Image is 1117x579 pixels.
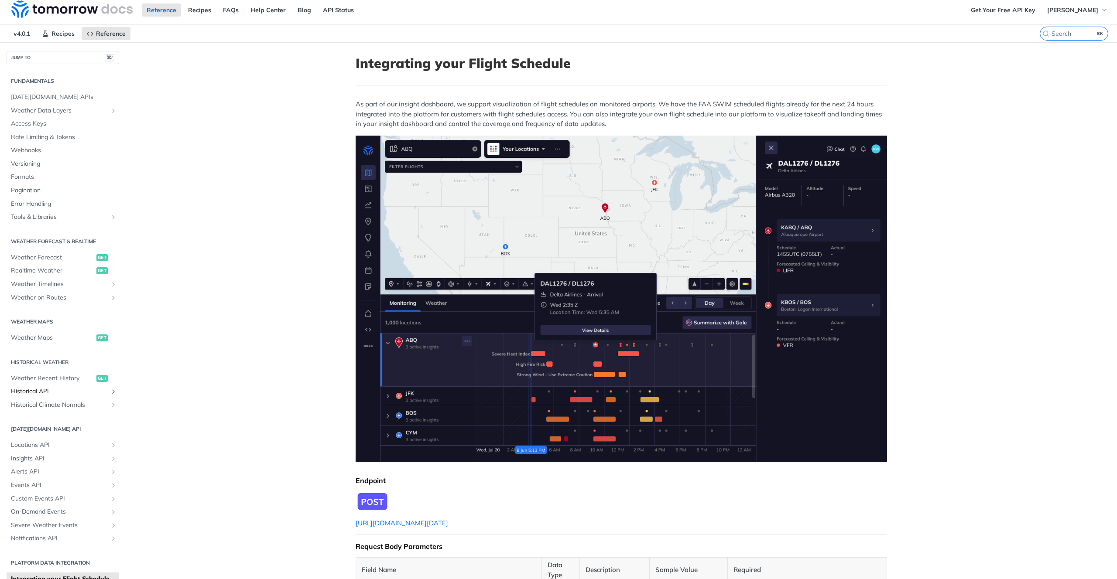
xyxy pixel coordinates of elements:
[11,374,94,383] span: Weather Recent History
[548,561,562,579] strong: Data Type
[11,507,108,516] span: On-Demand Events
[11,93,117,102] span: [DATE][DOMAIN_NAME] APIs
[11,173,117,181] span: Formats
[110,442,117,449] button: Show subpages for Locations API
[7,278,119,291] a: Weather TimelinesShow subpages for Weather Timelines
[7,439,119,452] a: Locations APIShow subpages for Locations API
[11,253,94,262] span: Weather Forecast
[7,131,119,144] a: Rate Limiting & Tokens
[7,238,119,245] h2: Weather Forecast & realtime
[733,565,761,574] strong: Required
[318,3,359,17] a: API Status
[362,565,396,574] strong: Field Name
[11,534,108,543] span: Notifications API
[110,522,117,529] button: Show subpages for Severe Weather Events
[11,467,108,476] span: Alerts API
[11,146,117,155] span: Webhooks
[7,291,119,304] a: Weather on RoutesShow subpages for Weather on Routes
[7,385,119,398] a: Historical APIShow subpages for Historical API
[110,214,117,221] button: Show subpages for Tools & Libraries
[96,267,108,274] span: get
[37,27,79,40] a: Recipes
[7,91,119,104] a: [DATE][DOMAIN_NAME] APIs
[7,492,119,505] a: Custom Events APIShow subpages for Custom Events API
[11,119,117,128] span: Access Keys
[110,482,117,489] button: Show subpages for Events API
[7,532,119,545] a: Notifications APIShow subpages for Notifications API
[110,495,117,502] button: Show subpages for Custom Events API
[11,334,94,342] span: Weather Maps
[356,491,389,512] img: Endpoint Icon
[7,157,119,170] a: Versioning
[105,54,114,61] span: ⌘/
[356,476,887,485] div: Endpoint
[11,280,108,289] span: Weather Timelines
[7,465,119,478] a: Alerts APIShow subpages for Alerts API
[7,372,119,385] a: Weather Recent Historyget
[1042,30,1049,37] svg: Search
[1042,3,1113,17] button: [PERSON_NAME]
[11,186,117,195] span: Pagination
[7,184,119,197] a: Pagination
[11,266,94,275] span: Realtime Weather
[7,104,119,117] a: Weather Data LayersShow subpages for Weather Data Layers
[110,402,117,409] button: Show subpages for Historical Climate Normals
[7,77,119,85] h2: Fundamentals
[7,144,119,157] a: Webhooks
[356,491,887,512] span: Expand image
[96,375,108,382] span: get
[293,3,316,17] a: Blog
[96,334,108,341] span: get
[11,213,108,221] span: Tools & Libraries
[7,170,119,184] a: Formats
[96,30,126,37] span: Reference
[110,294,117,301] button: Show subpages for Weather on Routes
[110,535,117,542] button: Show subpages for Notifications API
[1047,6,1098,14] span: [PERSON_NAME]
[11,0,133,18] img: Tomorrow.io Weather API Docs
[586,565,620,574] strong: Description
[7,398,119,412] a: Historical Climate NormalsShow subpages for Historical Climate Normals
[110,468,117,475] button: Show subpages for Alerts API
[110,508,117,515] button: Show subpages for On-Demand Events
[11,481,108,490] span: Events API
[7,251,119,264] a: Weather Forecastget
[11,106,108,115] span: Weather Data Layers
[1095,29,1106,38] kbd: ⌘K
[7,479,119,492] a: Events APIShow subpages for Events API
[11,494,108,503] span: Custom Events API
[7,211,119,224] a: Tools & LibrariesShow subpages for Tools & Libraries
[11,441,108,450] span: Locations API
[110,107,117,114] button: Show subpages for Weather Data Layers
[11,454,108,463] span: Insights API
[11,401,108,409] span: Historical Climate Normals
[7,519,119,532] a: Severe Weather EventsShow subpages for Severe Weather Events
[218,3,243,17] a: FAQs
[7,51,119,64] button: JUMP TO⌘/
[356,99,887,129] p: As part of our insight dashboard, we support visualization of flight schedules on monitored airpo...
[11,293,108,302] span: Weather on Routes
[246,3,291,17] a: Help Center
[11,133,117,142] span: Rate Limiting & Tokens
[655,565,698,574] strong: Sample Value
[110,281,117,288] button: Show subpages for Weather Timelines
[11,387,108,396] span: Historical API
[11,200,117,208] span: Error Handling
[7,198,119,211] a: Error Handling
[7,358,119,366] h2: Historical Weather
[51,30,75,37] span: Recipes
[7,425,119,433] h2: [DATE][DOMAIN_NAME] API
[7,452,119,465] a: Insights APIShow subpages for Insights API
[966,3,1040,17] a: Get Your Free API Key
[82,27,130,40] a: Reference
[96,254,108,261] span: get
[356,519,448,527] a: [URL][DOMAIN_NAME][DATE]
[9,27,35,40] span: v4.0.1
[7,264,119,277] a: Realtime Weatherget
[356,136,887,462] span: Expand image
[356,542,887,551] div: Request Body Parameters
[7,331,119,344] a: Weather Mapsget
[7,505,119,518] a: On-Demand EventsShow subpages for On-Demand Events
[183,3,216,17] a: Recipes
[7,318,119,326] h2: Weather Maps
